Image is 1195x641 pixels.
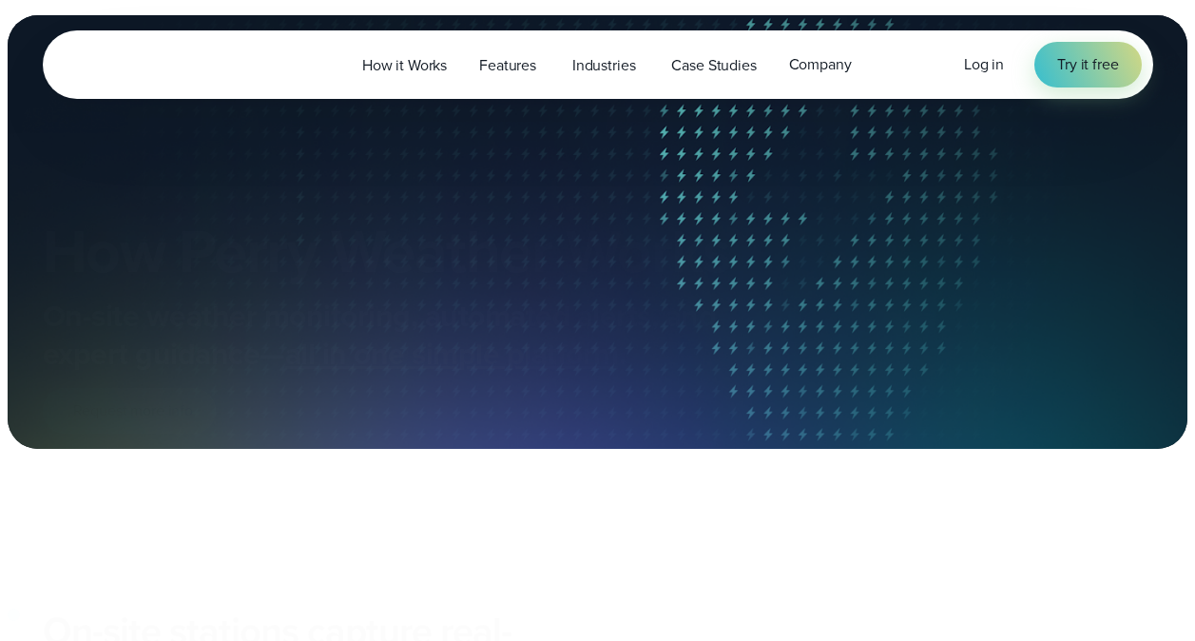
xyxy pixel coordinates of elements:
span: Industries [572,54,636,77]
a: Case Studies [655,46,772,85]
span: How it Works [362,54,447,77]
a: How it Works [346,46,463,85]
a: Try it free [1034,42,1141,87]
a: Log in [964,53,1004,76]
span: Features [479,54,536,77]
span: Company [789,53,852,76]
span: Try it free [1057,53,1118,76]
span: Case Studies [671,54,756,77]
span: Log in [964,53,1004,75]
